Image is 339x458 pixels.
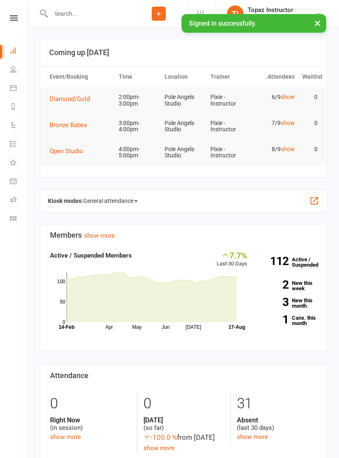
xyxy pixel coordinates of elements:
[115,87,161,113] td: 2:00pm-3:00pm
[48,198,83,204] strong: Kiosk modes:
[281,94,295,100] a: show
[10,210,29,229] a: Class kiosk mode
[143,416,224,432] div: (so far)
[50,231,317,239] h3: Members
[217,251,247,268] div: Last 30 Days
[253,66,298,87] th: Attendees
[143,444,174,452] a: show more
[50,95,90,103] span: Diamond/Gold
[207,140,253,166] td: Pixie - Instructor
[260,256,289,267] strong: 112
[115,113,161,140] td: 3:00pm-4:00pm
[217,251,247,260] div: 7.7%
[49,48,318,57] h3: Coming up [DATE]
[10,191,29,210] a: Roll call kiosk mode
[281,146,295,152] a: show
[298,140,322,159] td: 0
[237,433,268,441] a: show more
[237,416,317,432] div: (last 30 days)
[253,113,298,133] td: 7/9
[143,416,224,424] strong: [DATE]
[50,416,131,432] div: (in session)
[143,391,224,416] div: 0
[50,252,132,259] strong: Active / Suspended Members
[10,42,29,61] a: Dashboard
[237,391,317,416] div: 31
[310,14,325,32] button: ×
[253,140,298,159] td: 8/9
[115,66,161,87] th: Time
[248,14,293,21] div: Pole Angels
[248,6,293,14] div: Topaz Instructor
[46,66,115,87] th: Event/Booking
[143,433,177,441] span: -100.0 %
[50,391,131,416] div: 0
[10,173,29,191] a: General attendance kiosk mode
[50,146,89,156] button: Open Studio
[50,147,83,155] span: Open Studio
[281,120,295,126] a: show
[298,66,322,87] th: Waitlist
[237,416,317,424] strong: Absent
[50,121,87,129] span: Bronze Babes
[298,87,322,107] td: 0
[260,314,289,325] strong: 1
[50,94,95,104] button: Diamond/Gold
[143,432,224,443] div: from [DATE]
[227,5,244,22] div: TI
[161,87,207,113] td: Pole Angels Studio
[260,298,317,309] a: 3New this month
[161,113,207,140] td: Pole Angels Studio
[253,87,298,107] td: 6/9
[115,140,161,166] td: 4:00pm-5:00pm
[260,279,289,290] strong: 2
[260,315,317,326] a: 1Canx. this month
[260,296,289,308] strong: 3
[10,154,29,173] a: What's New
[10,61,29,80] a: People
[84,232,115,239] a: show more
[207,66,253,87] th: Trainer
[189,19,256,27] span: Signed in successfully.
[10,80,29,98] a: Calendar
[83,194,138,207] span: General attendance
[260,280,317,291] a: 2New this week
[50,371,317,380] h3: Attendance
[48,8,131,19] input: Search...
[161,140,207,166] td: Pole Angels Studio
[255,251,323,274] a: 112Active / Suspended
[50,120,93,130] button: Bronze Babes
[298,113,322,133] td: 0
[161,66,207,87] th: Location
[10,98,29,117] a: Reports
[50,433,81,441] a: show more
[207,87,253,113] td: Pixie - Instructor
[207,113,253,140] td: Pixie - Instructor
[50,416,131,424] strong: Right Now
